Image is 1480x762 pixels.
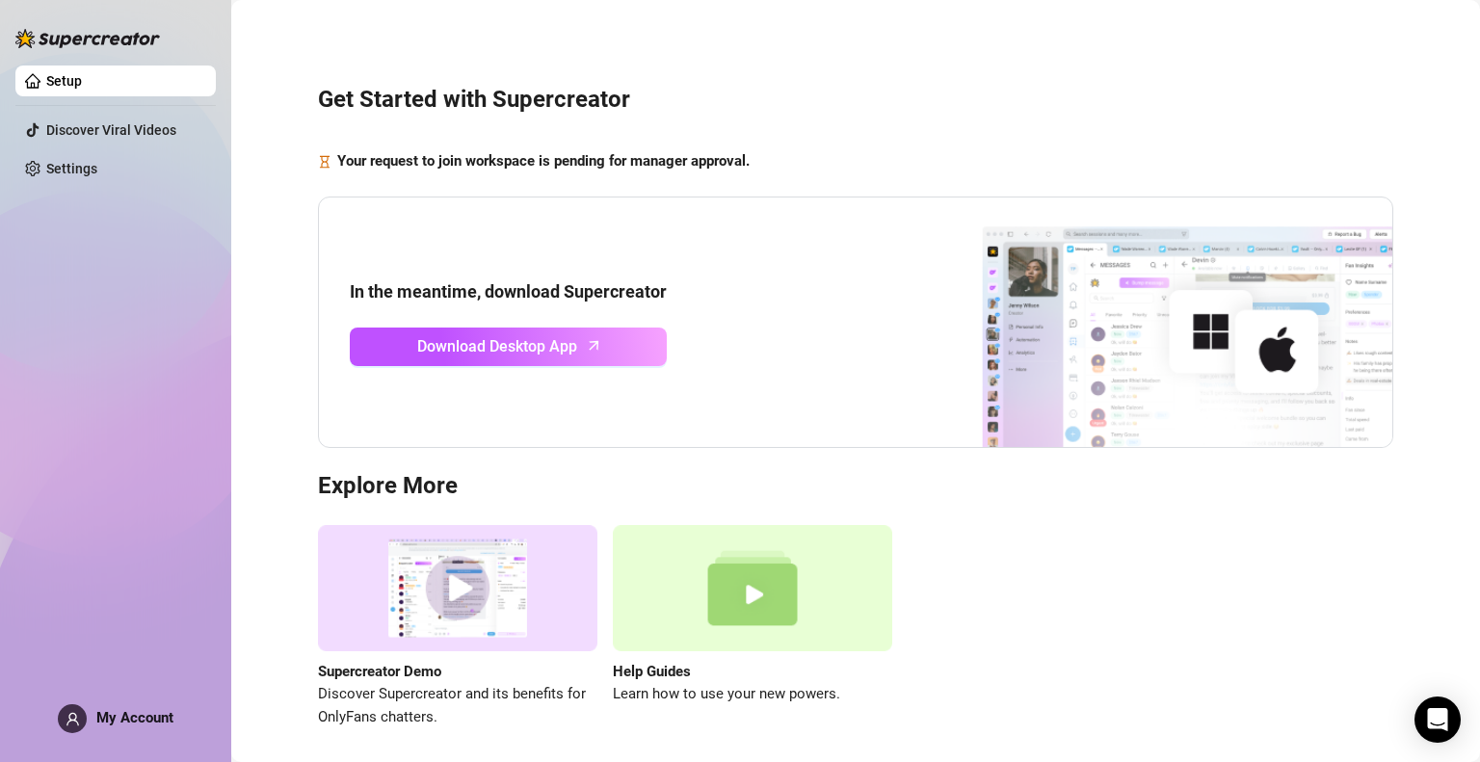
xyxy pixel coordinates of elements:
[613,683,892,706] span: Learn how to use your new powers.
[318,683,597,728] span: Discover Supercreator and its benefits for OnlyFans chatters.
[911,197,1392,448] img: download app
[318,471,1393,502] h3: Explore More
[15,29,160,48] img: logo-BBDzfeDw.svg
[96,709,173,726] span: My Account
[613,663,691,680] strong: Help Guides
[613,525,892,651] img: help guides
[66,712,80,726] span: user
[46,73,82,89] a: Setup
[350,281,667,302] strong: In the meantime, download Supercreator
[350,328,667,366] a: Download Desktop Apparrow-up
[613,525,892,728] a: Help GuidesLearn how to use your new powers.
[46,161,97,176] a: Settings
[318,85,1393,116] h3: Get Started with Supercreator
[417,334,577,358] span: Download Desktop App
[46,122,176,138] a: Discover Viral Videos
[1414,696,1461,743] div: Open Intercom Messenger
[318,150,331,173] span: hourglass
[583,334,605,356] span: arrow-up
[337,152,750,170] strong: Your request to join workspace is pending for manager approval.
[318,525,597,728] a: Supercreator DemoDiscover Supercreator and its benefits for OnlyFans chatters.
[318,525,597,651] img: supercreator demo
[318,663,441,680] strong: Supercreator Demo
